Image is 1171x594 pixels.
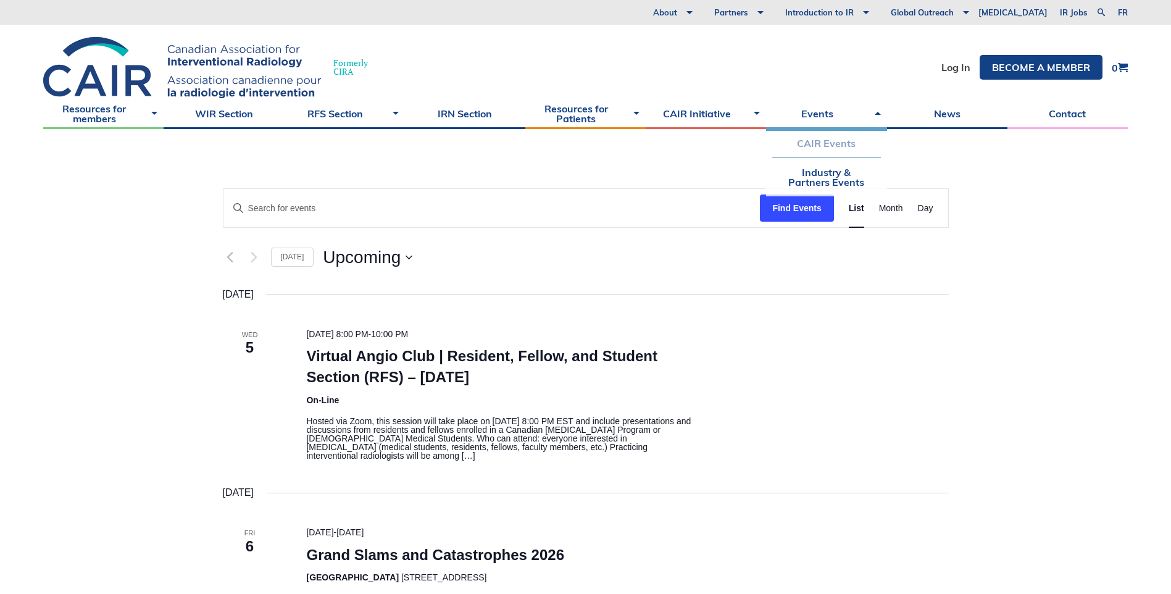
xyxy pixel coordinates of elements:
[323,249,401,266] span: Upcoming
[333,59,368,76] span: Formerly CIRA
[849,189,864,228] a: Display Events in List View
[323,249,412,266] button: Upcoming
[760,195,833,222] button: Find Events
[43,98,164,129] a: Resources for members
[306,572,399,582] span: [GEOGRAPHIC_DATA]
[918,201,933,215] span: Day
[1007,98,1128,129] a: Contact
[980,55,1102,80] a: Become a member
[525,98,646,129] a: Resources for Patients
[306,395,339,405] span: On-Line
[1112,62,1128,73] a: 0
[43,37,321,98] img: CIRA
[918,189,933,228] a: Display Events in Day View
[223,485,254,501] time: [DATE]
[284,98,404,129] a: RFS Section
[223,528,277,538] span: Fri
[401,572,486,582] span: [STREET_ADDRESS]
[879,189,903,228] a: Display Events in Month View
[306,417,696,460] p: Hosted via Zoom, this session will take place on [DATE] 8:00 PM EST and include presentations and...
[247,250,262,265] button: Next Events
[772,158,880,196] a: Industry & Partners Events
[43,37,380,98] a: FormerlyCIRA
[306,329,368,339] span: [DATE] 8:00 PM
[223,536,277,557] span: 6
[306,329,408,339] time: -
[849,201,864,215] span: List
[223,287,254,303] time: [DATE]
[306,348,657,386] a: Virtual Angio Club | Resident, Fellow, and Student Section (RFS) – [DATE]
[336,527,364,537] span: [DATE]
[887,98,1007,129] a: News
[223,189,761,228] input: Enter Keyword. Search for events by Keyword.
[879,201,903,215] span: Month
[646,98,766,129] a: CAIR Initiative
[271,248,314,267] a: [DATE]
[941,62,970,72] a: Log In
[306,527,364,537] time: -
[223,337,277,358] span: 5
[1118,9,1128,17] a: fr
[766,98,886,129] a: Events
[164,98,284,129] a: WIR Section
[772,129,880,157] a: CAIR Events
[223,250,238,265] a: Previous Events
[371,329,408,339] span: 10:00 PM
[306,546,564,564] a: Grand Slams and Catastrophes 2026
[405,98,525,129] a: IRN Section
[306,527,333,537] span: [DATE]
[223,330,277,340] span: Wed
